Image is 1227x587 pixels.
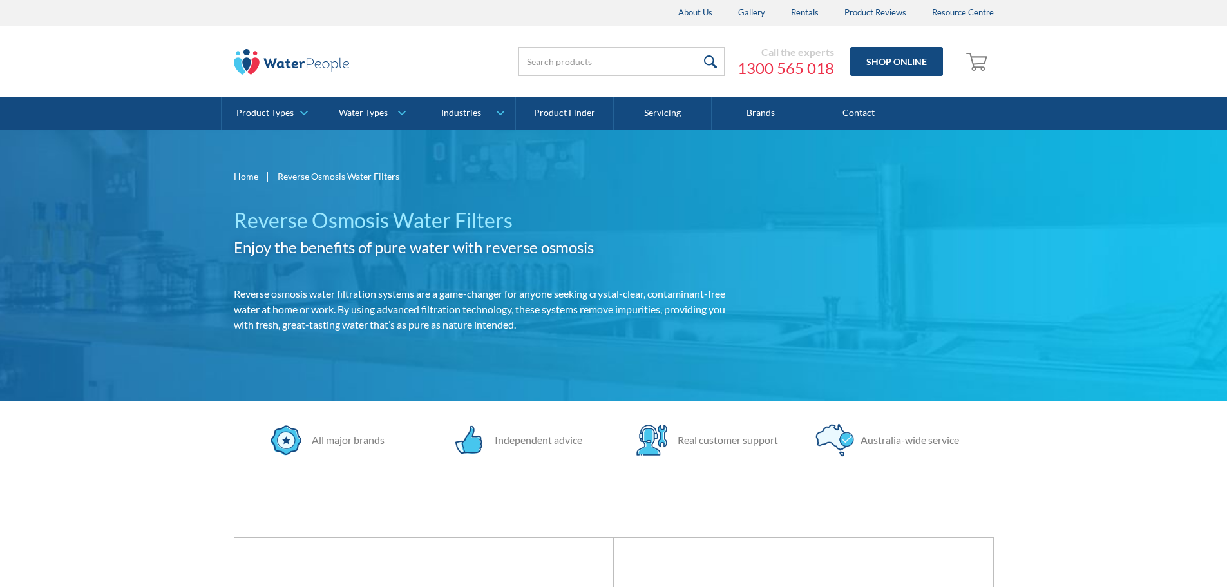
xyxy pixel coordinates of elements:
div: Real customer support [671,432,778,448]
img: The Water People [234,49,350,75]
a: Shop Online [850,47,943,76]
a: Product Finder [516,97,614,130]
img: shopping cart [966,51,991,72]
a: Servicing [614,97,712,130]
div: Product Types [236,108,294,119]
p: Reverse osmosis water filtration systems are a game-changer for anyone seeking crystal-clear, con... [234,286,728,332]
a: Brands [712,97,810,130]
a: Open empty cart [963,46,994,77]
h2: Enjoy the benefits of pure water with reverse osmosis [234,236,728,259]
div: Call the experts [737,46,834,59]
input: Search products [518,47,725,76]
div: Water Types [339,108,388,119]
a: Home [234,169,258,183]
div: Reverse Osmosis Water Filters [278,169,399,183]
div: Independent advice [488,432,582,448]
a: Product Types [222,97,319,130]
a: Water Types [319,97,417,130]
a: 1300 565 018 [737,59,834,78]
div: All major brands [305,432,385,448]
div: Australia-wide service [854,432,959,448]
a: Industries [417,97,515,130]
div: | [265,168,271,184]
a: Contact [810,97,908,130]
h1: Reverse Osmosis Water Filters [234,205,728,236]
div: Industries [441,108,481,119]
